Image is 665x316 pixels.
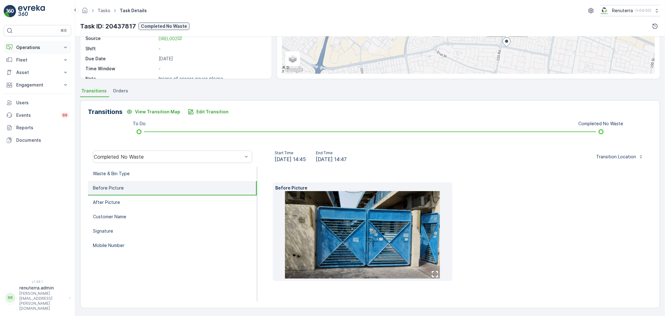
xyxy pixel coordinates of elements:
[81,9,88,15] a: Homepage
[93,185,124,191] p: Before Picture
[16,82,59,88] p: Engagement
[285,191,440,279] img: 6826687e92084893bcf7ea2900053646.jpg
[275,156,306,163] span: [DATE] 14:45
[16,69,59,76] p: Asset
[85,35,156,42] p: Source
[159,66,265,72] p: -
[16,57,59,63] p: Fleet
[4,96,71,109] a: Users
[159,36,182,41] span: DREL002
[16,112,57,118] p: Events
[4,121,71,134] a: Reports
[93,199,120,205] p: After Picture
[93,214,126,220] p: Customer Name
[93,228,113,234] p: Signature
[85,46,156,52] p: Shift
[135,109,180,115] p: View Transition Map
[5,293,15,303] div: RR
[113,88,128,94] span: Orders
[80,22,136,31] p: Task ID: 20437817
[138,22,190,30] button: Completed No Waste
[4,134,71,146] a: Documents
[93,242,124,249] p: Mobile Number
[316,156,347,163] span: [DATE] 14:47
[612,7,633,14] p: Renuterra
[286,52,300,66] a: Layers
[16,100,69,106] p: Users
[19,285,66,291] p: renuterra.admin
[18,5,45,17] img: logo_light-DOdMpM7g.png
[159,35,265,42] a: DREL002
[16,137,69,143] p: Documents
[592,152,647,162] button: Transition Location
[159,46,265,52] p: -
[4,41,71,54] button: Operations
[184,107,232,117] button: Edit Transition
[81,88,107,94] span: Transitions
[275,185,450,191] p: Before Picture
[4,285,71,311] button: RRrenuterra.admin[PERSON_NAME][EMAIL_ADDRESS][PERSON_NAME][DOMAIN_NAME]
[60,28,67,33] p: ⌘B
[284,66,304,74] a: Open this area in Google Maps (opens a new window)
[600,5,660,16] button: Renuterra(+04:00)
[88,107,123,116] p: Transitions
[600,7,610,14] img: Screenshot_2024-07-26_at_13.33.01.png
[159,76,227,81] p: Incase of access issues please...
[4,54,71,66] button: Fleet
[635,8,651,13] p: ( +04:00 )
[4,109,71,121] a: Events99
[596,154,636,160] p: Transition Location
[16,125,69,131] p: Reports
[4,79,71,91] button: Engagement
[93,170,130,177] p: Waste & Bin Type
[19,291,66,311] p: [PERSON_NAME][EMAIL_ADDRESS][PERSON_NAME][DOMAIN_NAME]
[4,280,71,284] span: v 1.48.1
[316,151,347,156] p: End Time
[284,66,304,74] img: Google
[85,56,156,62] p: Due Date
[85,76,156,82] p: Note
[579,121,624,127] p: Completed No Waste
[85,66,156,72] p: Time Window
[4,66,71,79] button: Asset
[118,7,148,14] span: Task Details
[62,113,67,118] p: 99
[98,8,110,13] a: Tasks
[123,107,184,117] button: View Transition Map
[196,109,229,115] p: Edit Transition
[159,56,265,62] p: [DATE]
[141,23,187,29] p: Completed No Waste
[133,121,146,127] p: To Do
[4,5,16,17] img: logo
[275,151,306,156] p: Start Time
[94,154,243,160] div: Completed No Waste
[16,44,59,51] p: Operations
